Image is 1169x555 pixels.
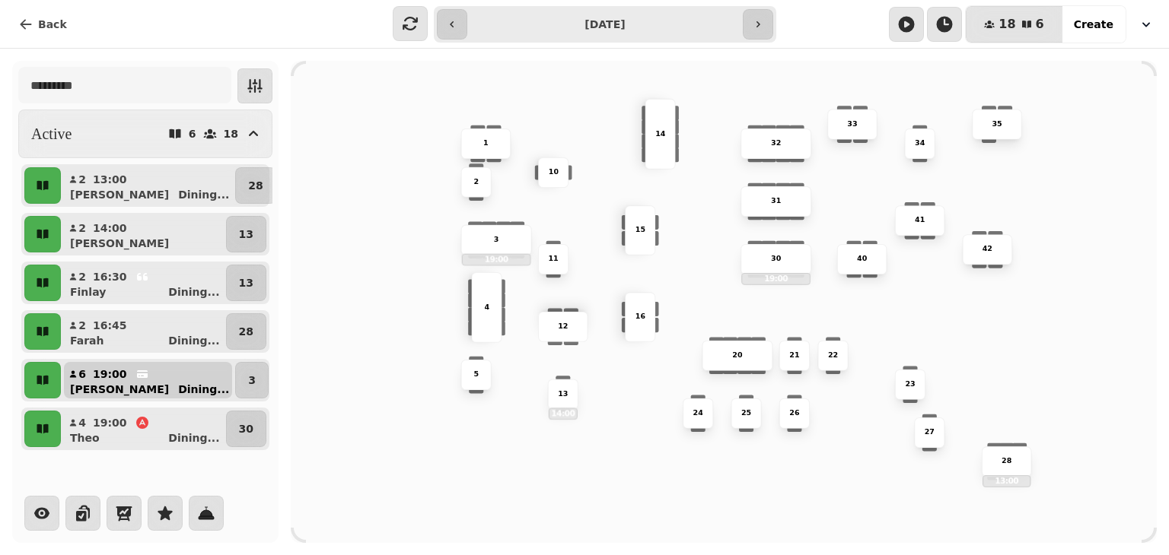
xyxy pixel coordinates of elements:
[78,220,87,236] p: 2
[925,427,935,438] p: 27
[38,19,67,30] span: Back
[741,408,751,419] p: 25
[64,313,223,350] button: 216:45FarahDining...
[70,382,169,397] p: [PERSON_NAME]
[549,167,559,178] p: 10
[1062,6,1126,43] button: Create
[1074,19,1113,30] span: Create
[239,324,253,339] p: 28
[168,333,219,348] p: Dining ...
[70,284,106,300] p: Finlay
[226,265,266,301] button: 13
[168,430,219,446] p: Dining ...
[905,379,915,390] p: 23
[70,333,104,348] p: Farah
[483,138,489,149] p: 1
[70,430,100,446] p: Theo
[189,128,196,139] p: 6
[549,254,559,265] p: 11
[1002,456,1011,467] p: 28
[178,382,229,397] p: Dining ...
[64,362,232,398] button: 619:00[PERSON_NAME]Dining...
[992,119,1002,129] p: 35
[226,313,266,350] button: 28
[6,9,79,40] button: Back
[239,421,253,436] p: 30
[983,476,1030,486] p: 13:00
[635,225,645,236] p: 15
[742,274,810,284] p: 19:00
[178,187,229,202] p: Dining ...
[847,119,857,129] p: 33
[771,254,781,265] p: 30
[235,167,276,204] button: 28
[248,373,256,388] p: 3
[248,178,263,193] p: 28
[1036,18,1044,30] span: 6
[732,350,742,361] p: 20
[78,269,87,284] p: 2
[93,269,127,284] p: 16:30
[64,265,223,301] button: 216:30FinlayDining...
[93,415,127,430] p: 19:00
[473,177,479,188] p: 2
[64,167,232,204] button: 213:00[PERSON_NAME]Dining...
[771,138,781,149] p: 32
[18,109,272,158] button: Active618
[93,172,127,187] p: 13:00
[31,123,72,144] h2: Active
[64,216,223,252] button: 214:00[PERSON_NAME]
[558,388,568,399] p: 13
[226,216,266,252] button: 13
[168,284,219,300] p: Dining ...
[70,187,169,202] p: [PERSON_NAME]
[93,318,127,333] p: 16:45
[915,138,925,149] p: 34
[915,215,925,226] p: 41
[64,411,223,447] button: 419:00TheoDining...
[484,302,489,312] p: 4
[93,366,127,382] p: 19:00
[78,172,87,187] p: 2
[635,312,645,322] p: 16
[93,220,127,236] p: 14:00
[693,408,703,419] p: 24
[999,18,1015,30] span: 18
[655,128,665,139] p: 14
[78,415,87,430] p: 4
[226,411,266,447] button: 30
[78,366,87,382] p: 6
[789,350,799,361] p: 21
[966,6,1062,43] button: 186
[78,318,87,333] p: 2
[558,322,568,332] p: 12
[473,369,479,380] p: 5
[983,244,992,255] p: 42
[239,275,253,290] p: 13
[235,362,269,398] button: 3
[789,408,799,419] p: 26
[70,236,169,251] p: [PERSON_NAME]
[549,409,577,419] p: 14:00
[857,254,867,265] p: 40
[224,128,238,139] p: 18
[494,235,499,246] p: 3
[239,227,253,242] p: 13
[463,255,530,265] p: 19:00
[828,350,838,361] p: 22
[771,196,781,207] p: 31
